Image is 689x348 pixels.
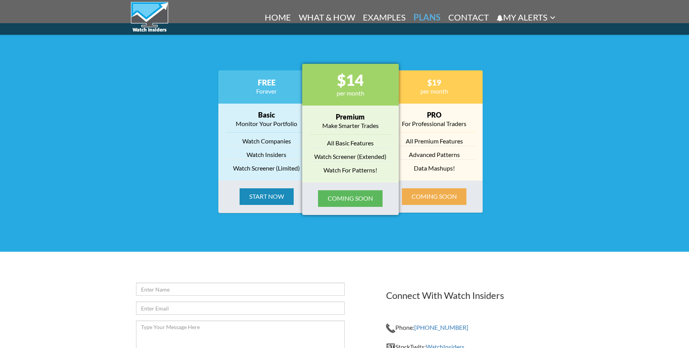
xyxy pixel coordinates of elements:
li: Watch For Patterns! [310,165,391,175]
h3: Connect With Watch Insiders [386,290,553,300]
button: Coming Soon [318,190,383,207]
input: Enter Name [136,283,345,296]
li: Watch Screener (Extended) [310,152,391,162]
h4: Premium [310,113,391,121]
li: Watch Companies [226,136,307,146]
p: Forever [226,87,307,96]
p: Make Smarter Trades [310,121,391,130]
p: per month [394,87,475,96]
h4: Basic [226,111,307,119]
li: Advanced Patterns [394,150,475,160]
input: Enter Email [136,302,345,315]
li: Watch Screener (Limited) [226,164,307,173]
li: Data Mashups! [394,164,475,173]
li: Watch Insiders [226,150,307,160]
button: Start Now [240,188,294,205]
li: All Premium Features [394,136,475,146]
h4: PRO [394,111,475,119]
button: Coming Soon [402,188,466,205]
h3: FREE [226,78,307,87]
p: per month [310,89,391,98]
h3: $19 [394,78,475,87]
h3: $14 [310,72,391,89]
p: For Professional Traders [394,119,475,128]
img: phone_24_24.png [386,324,395,333]
li: All Basic Features [310,138,391,148]
a: [PHONE_NUMBER] [414,324,468,331]
p: Monitor Your Portfolio [226,119,307,128]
